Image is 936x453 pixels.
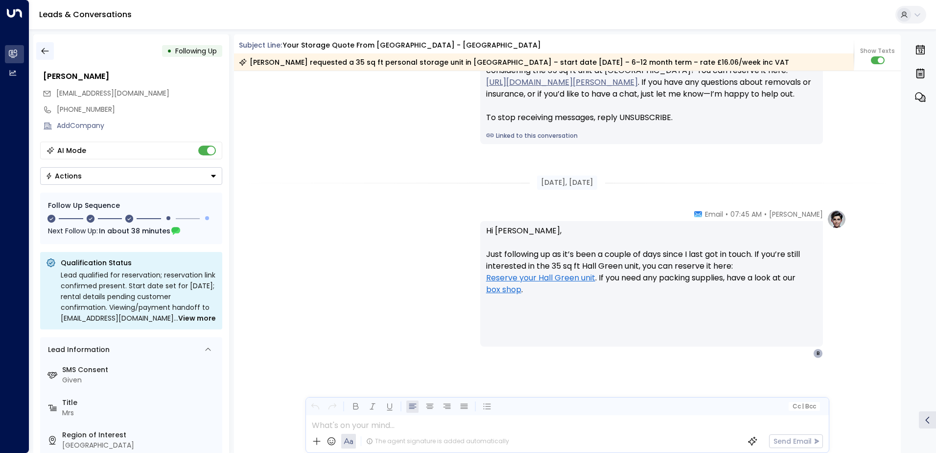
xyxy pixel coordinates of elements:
[486,53,817,124] div: Hi [PERSON_NAME], just checking in from [GEOGRAPHIC_DATA]. Are you still considering the 35 sq ft...
[99,226,170,236] span: In about 38 minutes
[705,209,723,219] span: Email
[326,401,338,413] button: Redo
[61,270,216,324] div: Lead qualified for reservation; reservation link confirmed present. Start date set for [DATE]; re...
[40,167,222,185] button: Actions
[62,440,218,451] div: [GEOGRAPHIC_DATA]
[62,375,218,385] div: Given
[175,46,217,56] span: Following Up
[486,76,638,88] a: [URL][DOMAIN_NAME][PERSON_NAME]
[769,209,823,219] span: [PERSON_NAME]
[178,313,216,324] span: View more
[366,437,509,446] div: The agent signature is added automatically
[57,121,222,131] div: AddCompany
[62,398,218,408] label: Title
[486,272,595,284] a: Reserve your Hall Green unit
[167,42,172,60] div: •
[730,209,762,219] span: 07:45 AM
[239,40,282,50] span: Subject Line:
[62,365,218,375] label: SMS Consent
[61,258,216,268] p: Qualification Status
[57,146,86,155] div: AI Mode
[48,226,214,236] div: Next Follow Up:
[43,71,222,82] div: [PERSON_NAME]
[764,209,767,219] span: •
[48,201,214,211] div: Follow Up Sequence
[283,40,541,50] div: Your storage quote from [GEOGRAPHIC_DATA] - [GEOGRAPHIC_DATA]
[725,209,728,219] span: •
[827,209,846,229] img: profile-logo.png
[62,408,218,418] div: Mrs
[62,430,218,440] label: Region of Interest
[788,402,819,411] button: Cc|Bcc
[792,403,816,410] span: Cc Bcc
[57,104,222,115] div: [PHONE_NUMBER]
[537,176,597,190] div: [DATE], [DATE]
[486,225,817,307] p: Hi [PERSON_NAME], Just following up as it’s been a couple of days since I last got in touch. If y...
[56,88,169,99] span: bravest_datives_9r@icloud.com
[860,47,895,55] span: Show Texts
[46,172,82,180] div: Actions
[45,345,110,355] div: Lead Information
[309,401,321,413] button: Undo
[486,284,521,296] a: box shop
[56,88,169,98] span: [EMAIL_ADDRESS][DOMAIN_NAME]
[39,9,132,20] a: Leads & Conversations
[802,403,804,410] span: |
[486,131,817,140] a: Linked to this conversation
[813,349,823,358] div: B
[239,57,789,67] div: [PERSON_NAME] requested a 35 sq ft personal storage unit in [GEOGRAPHIC_DATA] – start date [DATE]...
[40,167,222,185] div: Button group with a nested menu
